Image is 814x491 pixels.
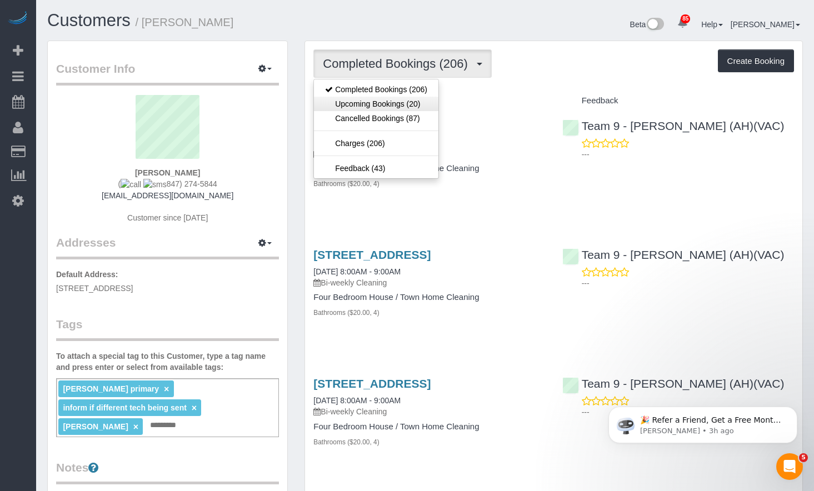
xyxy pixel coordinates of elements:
[127,213,208,222] span: Customer since [DATE]
[562,119,785,132] a: Team 9 - [PERSON_NAME] (AH)(VAC)
[718,49,794,73] button: Create Booking
[582,407,794,418] p: ---
[313,396,401,405] a: [DATE] 8:00AM - 9:00AM
[314,82,438,97] a: Completed Bookings (206)
[47,11,131,30] a: Customers
[776,453,803,480] iframe: Intercom live chat
[135,168,200,177] strong: [PERSON_NAME]
[313,406,545,417] p: Bi-weekly Cleaning
[121,179,141,190] img: call
[313,49,492,78] button: Completed Bookings (206)
[56,316,279,341] legend: Tags
[56,61,279,86] legend: Customer Info
[646,18,664,32] img: New interface
[731,20,800,29] a: [PERSON_NAME]
[313,377,431,390] a: [STREET_ADDRESS]
[314,161,438,176] a: Feedback (43)
[136,16,234,28] small: / [PERSON_NAME]
[701,20,723,29] a: Help
[63,422,128,431] span: [PERSON_NAME]
[681,14,690,23] span: 85
[56,284,133,293] span: [STREET_ADDRESS]
[313,422,545,432] h4: Four Bedroom House / Town Home Cleaning
[562,96,794,106] h4: Feedback
[56,269,118,280] label: Default Address:
[313,438,379,446] small: Bathrooms ($20.00, 4)
[192,403,197,413] a: ×
[313,293,545,302] h4: Four Bedroom House / Town Home Cleaning
[672,11,693,36] a: 85
[582,278,794,289] p: ---
[314,136,438,151] a: Charges (206)
[582,149,794,160] p: ---
[313,277,545,288] p: Bi-weekly Cleaning
[314,97,438,111] a: Upcoming Bookings (20)
[133,422,138,432] a: ×
[562,377,785,390] a: Team 9 - [PERSON_NAME] (AH)(VAC)
[323,57,473,71] span: Completed Bookings (206)
[118,179,217,188] span: ( 847) 274-5844
[63,384,159,393] span: [PERSON_NAME] primary
[7,11,29,27] img: Automaid Logo
[56,350,279,373] label: To attach a special tag to this Customer, type a tag name and press enter or select from availabl...
[143,179,167,190] img: sms
[314,111,438,126] a: Cancelled Bookings (87)
[313,180,379,188] small: Bathrooms ($20.00, 4)
[102,191,233,200] a: [EMAIL_ADDRESS][DOMAIN_NAME]
[63,403,186,412] span: inform if different tech being sent
[592,383,814,461] iframe: Intercom notifications message
[313,267,401,276] a: [DATE] 8:00AM - 9:00AM
[630,20,665,29] a: Beta
[313,309,379,317] small: Bathrooms ($20.00, 4)
[562,248,785,261] a: Team 9 - [PERSON_NAME] (AH)(VAC)
[56,459,279,484] legend: Notes
[799,453,808,462] span: 5
[164,384,169,394] a: ×
[313,248,431,261] a: [STREET_ADDRESS]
